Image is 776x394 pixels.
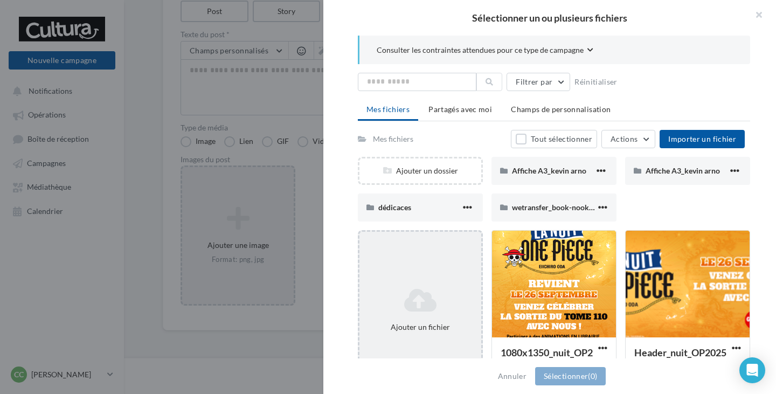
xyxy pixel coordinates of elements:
[511,105,611,114] span: Champs de personnalisation
[359,165,481,176] div: Ajouter un dossier
[501,347,593,371] span: 1080x1350_nuit_OP2025 - 0
[494,370,531,383] button: Annuler
[364,322,477,333] div: Ajouter un fichier
[601,130,655,148] button: Actions
[588,371,597,381] span: (0)
[646,166,720,175] span: Affiche A3_kevin arno
[634,347,726,358] span: Header_nuit_OP2025
[377,44,593,58] button: Consulter les contraintes attendues pour ce type de campagne
[428,105,492,114] span: Partagés avec moi
[378,203,411,212] span: dédicaces
[535,367,606,385] button: Sélectionner(0)
[660,130,745,148] button: Importer un fichier
[611,134,638,143] span: Actions
[512,166,586,175] span: Affiche A3_kevin arno
[668,134,736,143] span: Importer un fichier
[511,130,597,148] button: Tout sélectionner
[507,73,570,91] button: Filtrer par
[373,134,413,144] div: Mes fichiers
[366,105,410,114] span: Mes fichiers
[570,75,622,88] button: Réinitialiser
[341,13,759,23] h2: Sélectionner un ou plusieurs fichiers
[739,357,765,383] div: Open Intercom Messenger
[377,45,584,56] span: Consulter les contraintes attendues pour ce type de campagne
[512,203,653,212] span: wetransfer_book-nook_2025-08-13_1259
